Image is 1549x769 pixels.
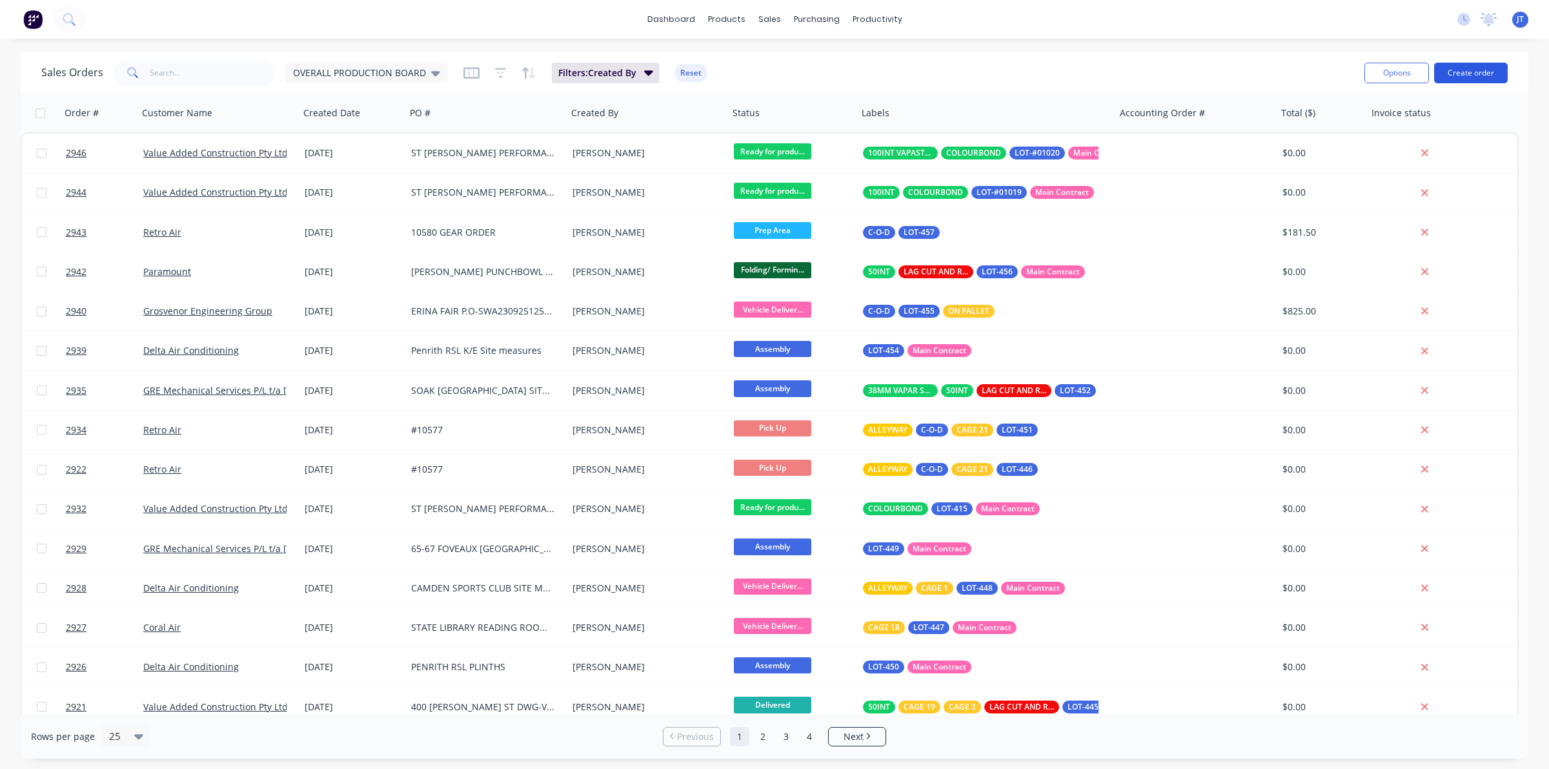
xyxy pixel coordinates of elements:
[734,341,811,357] span: Assembly
[305,701,401,713] div: [DATE]
[305,147,401,159] div: [DATE]
[868,344,899,357] span: LOT-454
[868,384,933,397] span: 38MM VAPAR STOP
[411,147,554,159] div: ST [PERSON_NAME] PERFORMANCE CENTRE ROOF DWG-VAE-RF102 RUN E
[305,226,401,239] div: [DATE]
[982,265,1013,278] span: LOT-456
[989,701,1054,713] span: LAG CUT AND READY
[734,618,811,634] span: Vehicle Deliver...
[66,186,86,199] span: 2944
[1282,621,1359,634] div: $0.00
[1282,265,1359,278] div: $0.00
[868,701,890,713] span: 50INT
[868,463,907,476] span: ALLEYWAY
[863,582,1065,595] button: ALLEYWAYCAGE 1LOT-448Main Contract
[305,344,401,357] div: [DATE]
[957,463,988,476] span: CAGE 21
[305,265,401,278] div: [DATE]
[1006,582,1060,595] span: Main Contract
[66,463,86,476] span: 2922
[641,10,702,29] a: dashboard
[66,489,143,528] a: 2932
[66,450,143,489] a: 2922
[66,147,86,159] span: 2946
[305,582,401,595] div: [DATE]
[411,226,554,239] div: 10580 GEAR ORDER
[753,727,773,746] a: Page 2
[863,265,1085,278] button: 50INTLAG CUT AND READYLOT-456Main Contract
[1282,226,1359,239] div: $181.50
[921,424,943,436] span: C-O-D
[868,147,933,159] span: 100INT VAPASTOP
[734,183,811,199] span: Ready for produ...
[1060,384,1091,397] span: LOT-452
[293,66,426,79] span: OVERALL PRODUCTION BOARD
[143,226,181,238] a: Retro Air
[1282,542,1359,555] div: $0.00
[143,305,272,317] a: Grosvenor Engineering Group
[66,213,143,252] a: 2943
[143,424,181,436] a: Retro Air
[142,107,212,119] div: Customer Name
[977,186,1022,199] span: LOT-#01019
[143,384,440,396] a: GRE Mechanical Services P/L t/a [PERSON_NAME] & [PERSON_NAME]
[1282,424,1359,436] div: $0.00
[572,226,716,239] div: [PERSON_NAME]
[66,701,86,713] span: 2921
[305,502,401,515] div: [DATE]
[572,621,716,634] div: [PERSON_NAME]
[734,499,811,515] span: Ready for produ...
[1068,701,1098,713] span: LOT-445
[305,463,401,476] div: [DATE]
[1026,265,1080,278] span: Main Contract
[948,305,989,318] span: ON PALLET
[946,147,1001,159] span: COLOURBOND
[143,463,181,475] a: Retro Air
[143,701,288,713] a: Value Added Construction Pty Ltd
[868,502,923,515] span: COLOURBOND
[66,173,143,212] a: 2944
[904,305,935,318] span: LOT-455
[677,730,714,743] span: Previous
[863,661,971,673] button: LOT-450Main Contract
[66,134,143,172] a: 2946
[41,67,103,79] h1: Sales Orders
[572,582,716,595] div: [PERSON_NAME]
[868,186,895,199] span: 100INT
[143,542,440,555] a: GRE Mechanical Services P/L t/a [PERSON_NAME] & [PERSON_NAME]
[658,727,891,746] ul: Pagination
[981,502,1035,515] span: Main Contract
[868,661,899,673] span: LOT-450
[572,502,716,515] div: [PERSON_NAME]
[66,569,143,608] a: 2928
[305,424,401,436] div: [DATE]
[150,60,276,86] input: Search...
[558,67,636,79] span: Filters: Created By
[1434,63,1508,83] button: Create order
[702,10,752,29] div: products
[411,265,554,278] div: [PERSON_NAME] PUNCHBOWL DWG-M-OF-11 REV-B OFFICE 11 RUN A
[734,579,811,595] span: Vehicle Deliver...
[66,411,143,449] a: 2934
[863,542,971,555] button: LOT-449Main Contract
[66,252,143,291] a: 2942
[1073,147,1127,159] span: Main Contract
[904,701,935,713] span: CAGE 19
[66,371,143,410] a: 2935
[1517,14,1524,25] span: JT
[66,424,86,436] span: 2934
[66,226,86,239] span: 2943
[1002,463,1033,476] span: LOT-446
[143,147,288,159] a: Value Added Construction Pty Ltd
[868,265,890,278] span: 50INT
[675,64,707,82] button: Reset
[868,305,890,318] span: C-O-D
[411,424,554,436] div: #10577
[305,305,401,318] div: [DATE]
[846,10,909,29] div: productivity
[572,186,716,199] div: [PERSON_NAME]
[868,542,899,555] span: LOT-449
[734,538,811,555] span: Assembly
[863,186,1094,199] button: 100INTCOLOURBONDLOT-#01019Main Contract
[921,582,948,595] span: CAGE 1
